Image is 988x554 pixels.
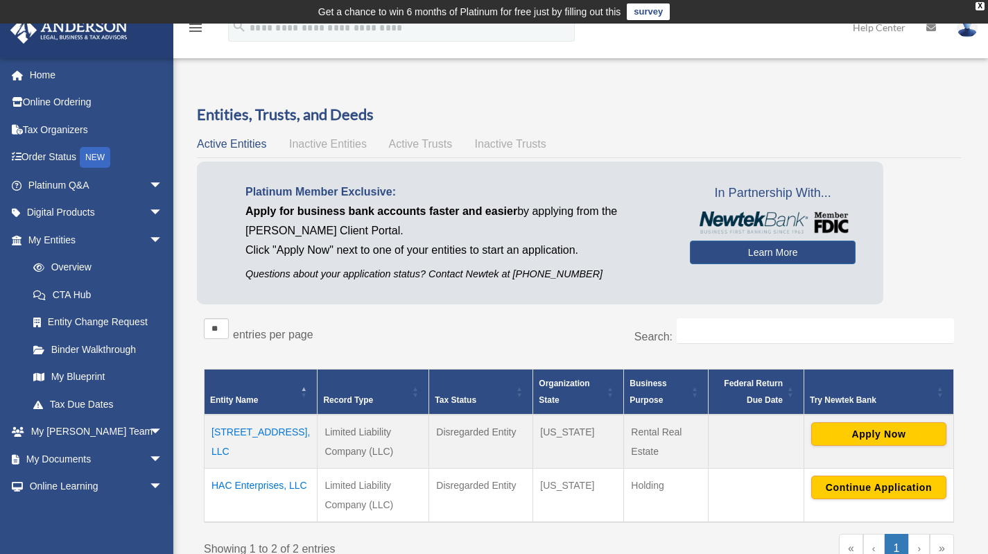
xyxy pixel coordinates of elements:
[10,89,184,116] a: Online Ordering
[149,171,177,200] span: arrow_drop_down
[245,205,517,217] span: Apply for business bank accounts faster and easier
[475,138,546,150] span: Inactive Trusts
[810,392,933,408] div: Try Newtek Bank
[245,182,669,202] p: Platinum Member Exclusive:
[10,226,177,254] a: My Entitiesarrow_drop_down
[811,422,946,446] button: Apply Now
[539,379,589,405] span: Organization State
[19,309,177,336] a: Entity Change Request
[187,24,204,36] a: menu
[10,418,184,446] a: My [PERSON_NAME] Teamarrow_drop_down
[318,415,429,469] td: Limited Liability Company (LLC)
[10,199,184,227] a: Digital Productsarrow_drop_down
[323,395,373,405] span: Record Type
[149,418,177,447] span: arrow_drop_down
[205,469,318,523] td: HAC Enterprises, LLC
[19,254,170,282] a: Overview
[10,500,184,528] a: Billingarrow_drop_down
[205,415,318,469] td: [STREET_ADDRESS], LLC
[624,415,709,469] td: Rental Real Estate
[19,281,177,309] a: CTA Hub
[19,363,177,391] a: My Blueprint
[210,395,258,405] span: Entity Name
[318,370,429,415] th: Record Type: Activate to sort
[289,138,367,150] span: Inactive Entities
[630,379,666,405] span: Business Purpose
[435,395,476,405] span: Tax Status
[709,370,804,415] th: Federal Return Due Date: Activate to sort
[149,226,177,254] span: arrow_drop_down
[232,19,247,34] i: search
[205,370,318,415] th: Entity Name: Activate to invert sorting
[429,469,533,523] td: Disregarded Entity
[429,370,533,415] th: Tax Status: Activate to sort
[690,241,856,264] a: Learn More
[245,202,669,241] p: by applying from the [PERSON_NAME] Client Portal.
[634,331,673,343] label: Search:
[624,469,709,523] td: Holding
[624,370,709,415] th: Business Purpose: Activate to sort
[318,469,429,523] td: Limited Liability Company (LLC)
[149,500,177,528] span: arrow_drop_down
[697,211,849,234] img: NewtekBankLogoSM.png
[389,138,453,150] span: Active Trusts
[957,17,978,37] img: User Pic
[10,445,184,473] a: My Documentsarrow_drop_down
[19,336,177,363] a: Binder Walkthrough
[429,415,533,469] td: Disregarded Entity
[318,3,621,20] div: Get a chance to win 6 months of Platinum for free just by filling out this
[80,147,110,168] div: NEW
[811,476,946,499] button: Continue Application
[149,445,177,474] span: arrow_drop_down
[197,138,266,150] span: Active Entities
[149,473,177,501] span: arrow_drop_down
[245,266,669,283] p: Questions about your application status? Contact Newtek at [PHONE_NUMBER]
[724,379,783,405] span: Federal Return Due Date
[804,370,953,415] th: Try Newtek Bank : Activate to sort
[976,2,985,10] div: close
[187,19,204,36] i: menu
[533,415,624,469] td: [US_STATE]
[10,473,184,501] a: Online Learningarrow_drop_down
[19,390,177,418] a: Tax Due Dates
[233,329,313,340] label: entries per page
[245,241,669,260] p: Click "Apply Now" next to one of your entities to start an application.
[149,199,177,227] span: arrow_drop_down
[10,171,184,199] a: Platinum Q&Aarrow_drop_down
[10,61,184,89] a: Home
[6,17,132,44] img: Anderson Advisors Platinum Portal
[10,144,184,172] a: Order StatusNEW
[690,182,856,205] span: In Partnership With...
[627,3,670,20] a: survey
[197,104,961,125] h3: Entities, Trusts, and Deeds
[533,370,624,415] th: Organization State: Activate to sort
[533,469,624,523] td: [US_STATE]
[10,116,184,144] a: Tax Organizers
